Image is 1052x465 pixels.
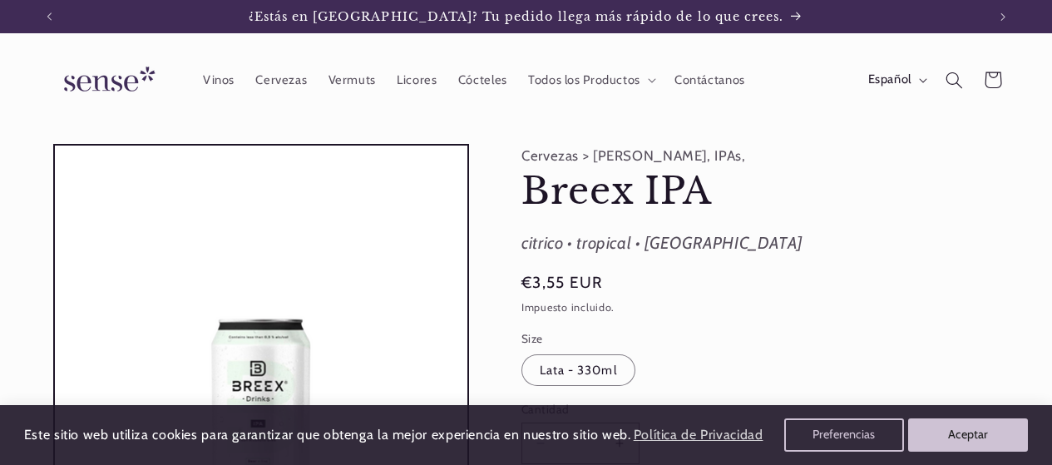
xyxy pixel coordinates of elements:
[784,418,904,452] button: Preferencias
[908,418,1028,452] button: Aceptar
[458,72,507,88] span: Cócteles
[521,330,545,347] legend: Size
[37,50,175,111] a: Sense
[192,62,244,98] a: Vinos
[664,62,755,98] a: Contáctanos
[245,62,318,98] a: Cervezas
[935,61,973,99] summary: Búsqueda
[630,421,765,450] a: Política de Privacidad (opens in a new tab)
[521,299,1009,317] div: Impuesto incluido.
[674,72,745,88] span: Contáctanos
[318,62,387,98] a: Vermuts
[24,427,631,443] span: Este sitio web utiliza cookies para garantizar que obtenga la mejor experiencia en nuestro sitio ...
[249,9,784,24] span: ¿Estás en [GEOGRAPHIC_DATA]? Tu pedido llega más rápido de lo que crees.
[397,72,437,88] span: Licores
[521,401,906,418] label: Cantidad
[521,168,1009,215] h1: Breex IPA
[521,271,602,294] span: €3,55 EUR
[857,63,935,96] button: Español
[521,229,1009,259] div: citrico • tropical • [GEOGRAPHIC_DATA]
[203,72,235,88] span: Vinos
[517,62,664,98] summary: Todos los Productos
[521,354,635,386] label: Lata - 330ml
[44,57,169,104] img: Sense
[328,72,376,88] span: Vermuts
[447,62,517,98] a: Cócteles
[255,72,307,88] span: Cervezas
[868,71,911,89] span: Español
[387,62,448,98] a: Licores
[528,72,640,88] span: Todos los Productos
